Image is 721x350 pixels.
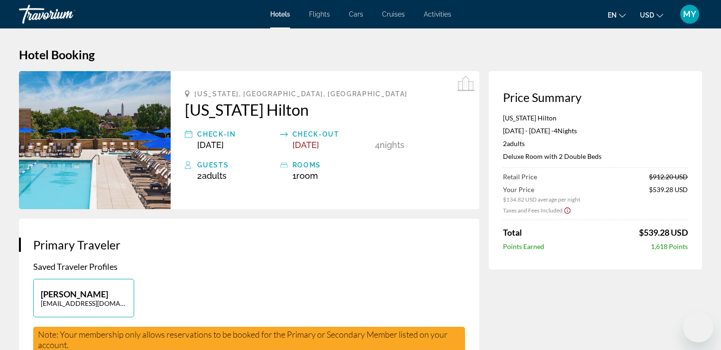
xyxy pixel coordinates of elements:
iframe: Button to launch messaging window [683,312,713,342]
button: Show Taxes and Fees disclaimer [564,206,571,214]
span: 2 [503,139,525,147]
h1: Hotel Booking [19,47,702,62]
span: Note: Your membership only allows reservations to be booked for the Primary or Secondary Member l... [38,329,447,350]
span: [DATE] [197,140,224,150]
span: Total [503,227,522,238]
p: [EMAIL_ADDRESS][DOMAIN_NAME] [41,299,127,307]
span: Points Earned [503,242,544,250]
span: USD [640,11,654,19]
span: Nights [557,127,577,135]
span: 4 [554,127,557,135]
span: 1,618 Points [651,242,688,250]
span: Adults [507,139,525,147]
span: Retail Price [503,173,537,181]
span: [DATE] [292,140,319,150]
span: Room [296,171,318,181]
span: $912.20 USD [649,173,688,181]
a: Cars [349,10,363,18]
a: [US_STATE] Hilton [185,100,465,119]
span: 4 [375,140,380,150]
h3: Price Summary [503,90,688,104]
span: [US_STATE], [GEOGRAPHIC_DATA], [GEOGRAPHIC_DATA] [194,90,408,98]
span: en [608,11,617,19]
span: $539.28 USD [649,185,688,203]
div: Guests [197,159,275,171]
a: Cruises [382,10,405,18]
a: Hotels [270,10,290,18]
button: [PERSON_NAME][EMAIL_ADDRESS][DOMAIN_NAME] [33,279,134,317]
div: Check-out [292,129,370,140]
span: MY [683,9,696,19]
button: Change currency [640,8,663,22]
span: Nights [380,140,404,150]
span: 1 [292,171,318,181]
button: User Menu [677,4,702,24]
span: $539.28 USD [639,227,688,238]
span: Your Price [503,185,580,193]
p: Deluxe Room with 2 Double Beds [503,152,688,160]
p: [US_STATE] Hilton [503,114,688,122]
span: Taxes and Fees Included [503,207,563,214]
p: [DATE] - [DATE] - [503,127,688,135]
h3: Primary Traveler [33,238,465,252]
p: Saved Traveler Profiles [33,261,465,272]
p: [PERSON_NAME] [41,289,127,299]
a: Travorium [19,2,114,27]
a: Activities [424,10,451,18]
button: Show Taxes and Fees breakdown [503,205,571,215]
span: $134.82 USD average per night [503,196,580,203]
div: rooms [292,159,370,171]
a: Flights [309,10,330,18]
span: Adults [202,171,227,181]
button: Change language [608,8,626,22]
span: 2 [197,171,227,181]
div: Check-in [197,129,275,140]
